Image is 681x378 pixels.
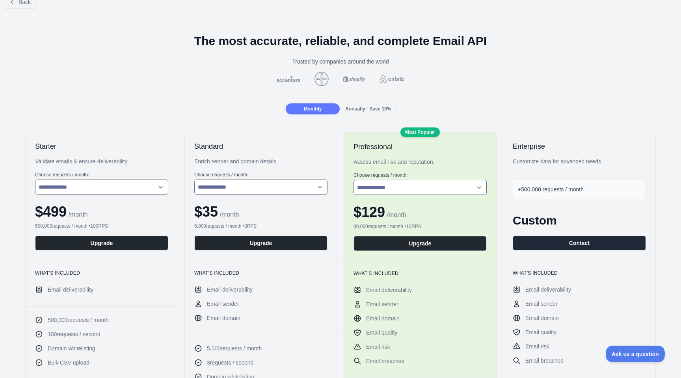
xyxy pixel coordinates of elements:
h2: Enterprise [513,142,646,151]
div: Assess email risk and reputation. [354,158,487,166]
div: Enrich sender and domain details. [194,157,327,165]
div: Customize data for advanced needs. [513,157,646,165]
div: Most Popular [400,127,440,137]
iframe: Toggle Customer Support [606,346,665,362]
h2: Professional [354,142,487,152]
h2: Standard [194,142,327,151]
